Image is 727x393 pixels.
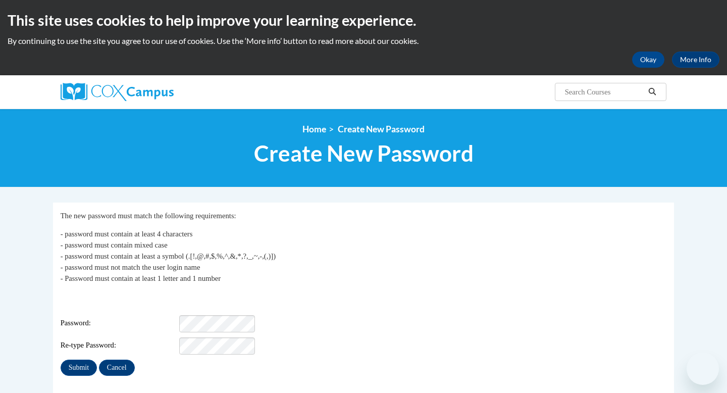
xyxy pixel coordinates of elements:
button: Search [645,86,660,98]
span: Create New Password [338,124,425,134]
span: Password: [61,318,178,329]
input: Cancel [99,360,135,376]
a: More Info [672,52,719,68]
input: Search Courses [564,86,645,98]
p: By continuing to use the site you agree to our use of cookies. Use the ‘More info’ button to read... [8,35,719,46]
span: - password must contain at least 4 characters - password must contain mixed case - password must ... [61,230,276,282]
a: Cox Campus [61,83,252,101]
input: Submit [61,360,97,376]
span: Re-type Password: [61,340,178,351]
h2: This site uses cookies to help improve your learning experience. [8,10,719,30]
a: Home [302,124,326,134]
span: Create New Password [254,140,474,167]
iframe: Button to launch messaging window [687,353,719,385]
span: The new password must match the following requirements: [61,212,236,220]
img: Cox Campus [61,83,174,101]
button: Okay [632,52,664,68]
